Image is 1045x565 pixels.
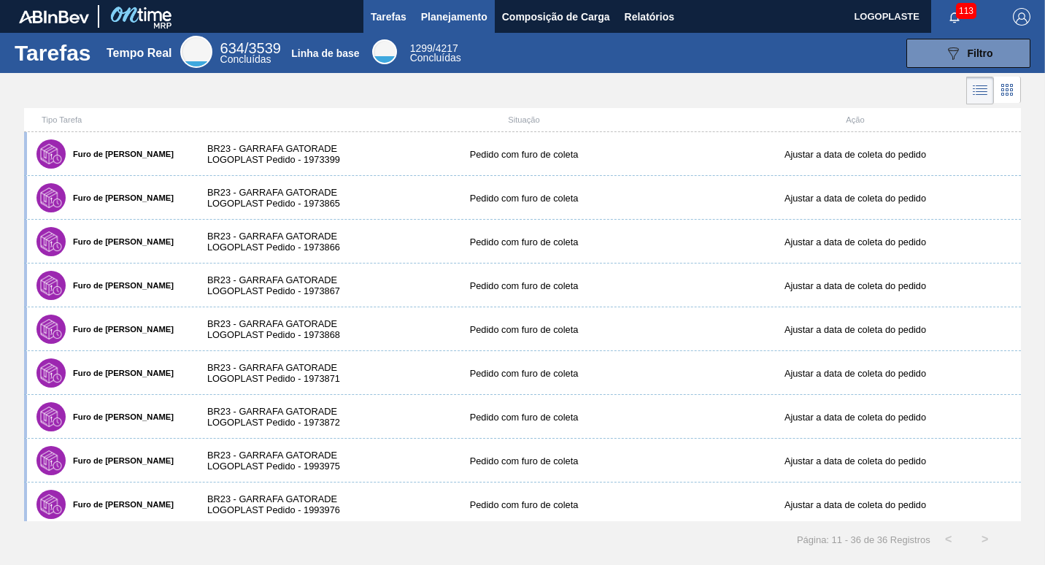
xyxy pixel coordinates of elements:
label: Furo de [PERSON_NAME] [66,281,174,290]
button: Notificações [931,7,978,27]
label: Furo de [PERSON_NAME] [66,150,174,158]
span: Relatórios [625,8,674,26]
div: BR23 - GARRAFA GATORADE LOGOPLAST Pedido - 1973867 [193,274,358,296]
label: Furo de [PERSON_NAME] [66,237,174,246]
label: Furo de [PERSON_NAME] [66,369,174,377]
div: Ajustar a data de coleta do pedido [690,280,1021,291]
div: Ajustar a data de coleta do pedido [690,456,1021,466]
div: Ação [690,115,1021,124]
span: / [410,42,458,54]
div: Ajustar a data de coleta do pedido [690,237,1021,247]
div: Visão em Lista [966,77,994,104]
img: Logout [1013,8,1030,26]
div: BR23 - GARRAFA GATORADE LOGOPLAST Pedido - 1973871 [193,362,358,384]
span: 113 [956,3,976,19]
div: BR23 - GARRAFA GATORADE LOGOPLAST Pedido - 1973399 [193,143,358,165]
div: Pedido com furo de coleta [358,149,690,160]
span: Planejamento [421,8,487,26]
div: Linha de base [291,47,359,59]
div: Pedido com furo de coleta [358,499,690,510]
div: Pedido com furo de coleta [358,412,690,423]
span: / [220,40,281,56]
span: Concluídas [220,53,271,65]
span: Concluídas [410,52,461,64]
div: BR23 - GARRAFA GATORADE LOGOPLAST Pedido - 1993975 [193,450,358,472]
div: Pedido com furo de coleta [358,193,690,204]
div: Situação [358,115,690,124]
span: Filtro [968,47,993,59]
div: Ajustar a data de coleta do pedido [690,149,1021,160]
div: Pedido com furo de coleta [358,368,690,379]
div: Ajustar a data de coleta do pedido [690,499,1021,510]
font: 3539 [248,40,281,56]
div: Base Line [410,44,461,63]
div: BR23 - GARRAFA GATORADE LOGOPLAST Pedido - 1973868 [193,318,358,340]
font: 4217 [436,42,458,54]
h1: Tarefas [15,45,91,61]
span: Página: 1 [797,534,837,545]
div: BR23 - GARRAFA GATORADE LOGOPLAST Pedido - 1973872 [193,406,358,428]
label: Furo de [PERSON_NAME] [66,500,174,509]
div: Tipo Tarefa [27,115,193,124]
div: BR23 - GARRAFA GATORADE LOGOPLAST Pedido - 1993976 [193,493,358,515]
button: < [930,521,967,558]
label: Furo de [PERSON_NAME] [66,456,174,465]
label: Furo de [PERSON_NAME] [66,193,174,202]
div: Real Time [180,36,212,68]
div: Pedido com furo de coleta [358,237,690,247]
span: 1299 [410,42,433,54]
div: Ajustar a data de coleta do pedido [690,368,1021,379]
div: Ajustar a data de coleta do pedido [690,412,1021,423]
div: BR23 - GARRAFA GATORADE LOGOPLAST Pedido - 1973866 [193,231,358,253]
div: Real Time [220,42,281,64]
label: Furo de [PERSON_NAME] [66,412,174,421]
span: 1 - 36 de 36 Registros [837,534,930,545]
div: Ajustar a data de coleta do pedido [690,193,1021,204]
div: Visão em Cards [994,77,1021,104]
span: Composição de Carga [502,8,610,26]
img: TNhmsLtSVTkK8tSr43FrP2fwEKptu5GPRR3wAAAABJRU5ErkJggg== [19,10,89,23]
button: Filtro [906,39,1030,68]
label: Furo de [PERSON_NAME] [66,325,174,334]
div: Ajustar a data de coleta do pedido [690,324,1021,335]
div: Tempo Real [107,47,172,60]
div: Pedido com furo de coleta [358,324,690,335]
div: BR23 - GARRAFA GATORADE LOGOPLAST Pedido - 1973865 [193,187,358,209]
div: Pedido com furo de coleta [358,280,690,291]
button: > [967,521,1003,558]
span: 634 [220,40,244,56]
div: Pedido com furo de coleta [358,456,690,466]
span: Tarefas [371,8,406,26]
div: Base Line [372,39,397,64]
